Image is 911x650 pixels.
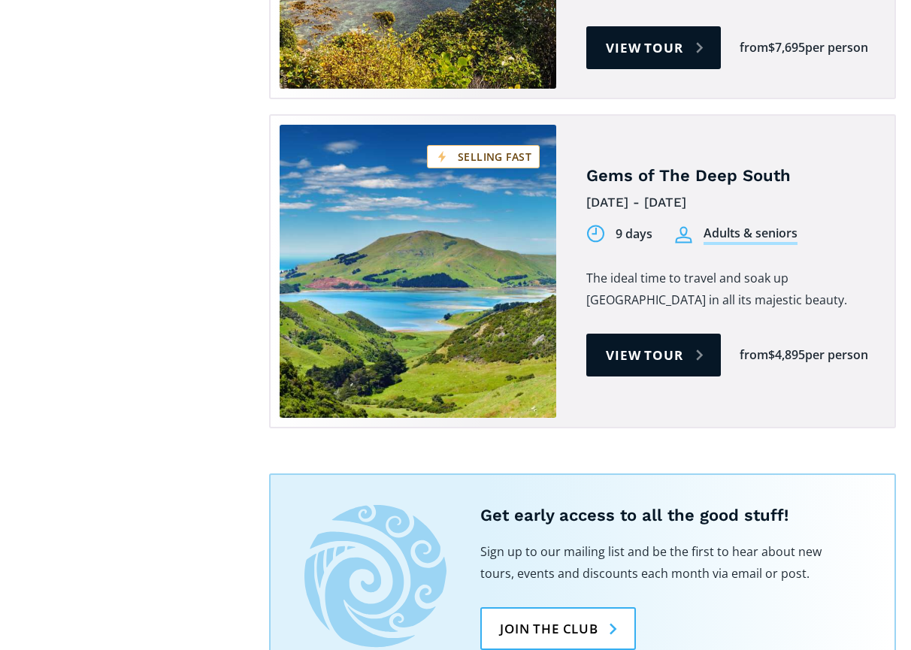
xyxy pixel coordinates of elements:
[480,607,636,650] a: Join the club
[768,39,805,56] div: $7,695
[805,346,868,364] div: per person
[740,346,768,364] div: from
[586,268,872,311] p: The ideal time to travel and soak up [GEOGRAPHIC_DATA] in all its majestic beauty.
[586,191,872,214] div: [DATE] - [DATE]
[586,165,872,187] h4: Gems of The Deep South
[480,505,861,527] h5: Get early access to all the good stuff!
[740,39,768,56] div: from
[625,225,652,243] div: days
[480,541,826,585] p: Sign up to our mailing list and be the first to hear about new tours, events and discounts each m...
[768,346,805,364] div: $4,895
[586,334,721,376] a: View tour
[805,39,868,56] div: per person
[616,225,622,243] div: 9
[704,225,798,245] div: Adults & seniors
[586,26,721,69] a: View tour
